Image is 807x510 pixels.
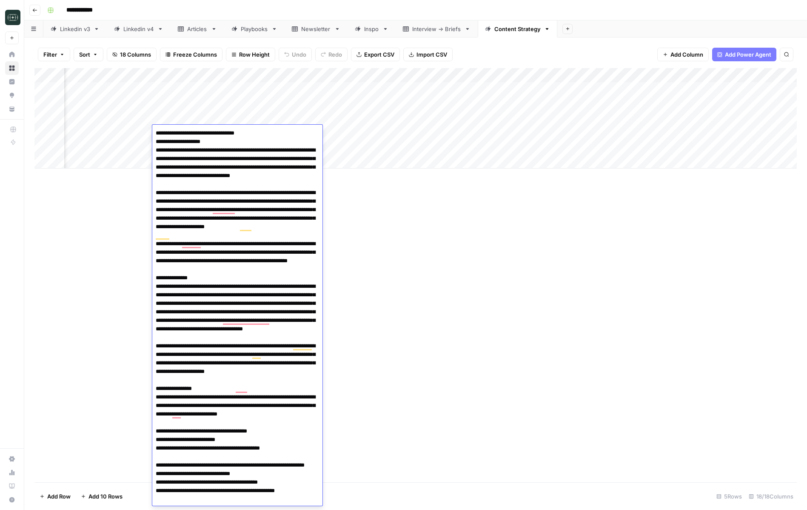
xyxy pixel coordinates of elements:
div: Newsletter [301,25,331,33]
span: Filter [43,50,57,59]
button: 18 Columns [107,48,157,61]
button: Export CSV [351,48,400,61]
span: Freeze Columns [173,50,217,59]
div: Interview -> Briefs [412,25,461,33]
a: Articles [171,20,224,37]
a: Insights [5,75,19,89]
div: Linkedin v3 [60,25,90,33]
button: Workspace: Catalyst [5,7,19,28]
a: Opportunities [5,89,19,102]
div: Linkedin v4 [123,25,154,33]
button: Filter [38,48,70,61]
span: Redo [328,50,342,59]
div: Inspo [364,25,379,33]
a: Home [5,48,19,61]
a: Usage [5,466,19,479]
span: Add 10 Rows [88,492,123,501]
a: Interview -> Briefs [396,20,478,37]
button: Help + Support [5,493,19,507]
img: Catalyst Logo [5,10,20,25]
span: Add Row [47,492,71,501]
span: Add Power Agent [725,50,771,59]
div: Content Strategy [494,25,541,33]
a: Browse [5,61,19,75]
button: Redo [315,48,348,61]
button: Import CSV [403,48,453,61]
div: 18/18 Columns [745,490,797,503]
span: Import CSV [416,50,447,59]
button: Add 10 Rows [76,490,128,503]
a: Playbooks [224,20,285,37]
span: 18 Columns [120,50,151,59]
a: Learning Hub [5,479,19,493]
a: Newsletter [285,20,348,37]
button: Add Power Agent [712,48,776,61]
button: Add Column [657,48,709,61]
div: Articles [187,25,208,33]
span: Row Height [239,50,270,59]
div: 5 Rows [713,490,745,503]
a: Content Strategy [478,20,557,37]
a: Linkedin v4 [107,20,171,37]
button: Undo [279,48,312,61]
button: Add Row [34,490,76,503]
span: Undo [292,50,306,59]
button: Row Height [226,48,275,61]
a: Settings [5,452,19,466]
button: Sort [74,48,103,61]
a: Inspo [348,20,396,37]
div: Playbooks [241,25,268,33]
span: Export CSV [364,50,394,59]
a: Your Data [5,102,19,116]
span: Sort [79,50,90,59]
span: Add Column [670,50,703,59]
button: Freeze Columns [160,48,222,61]
a: Linkedin v3 [43,20,107,37]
